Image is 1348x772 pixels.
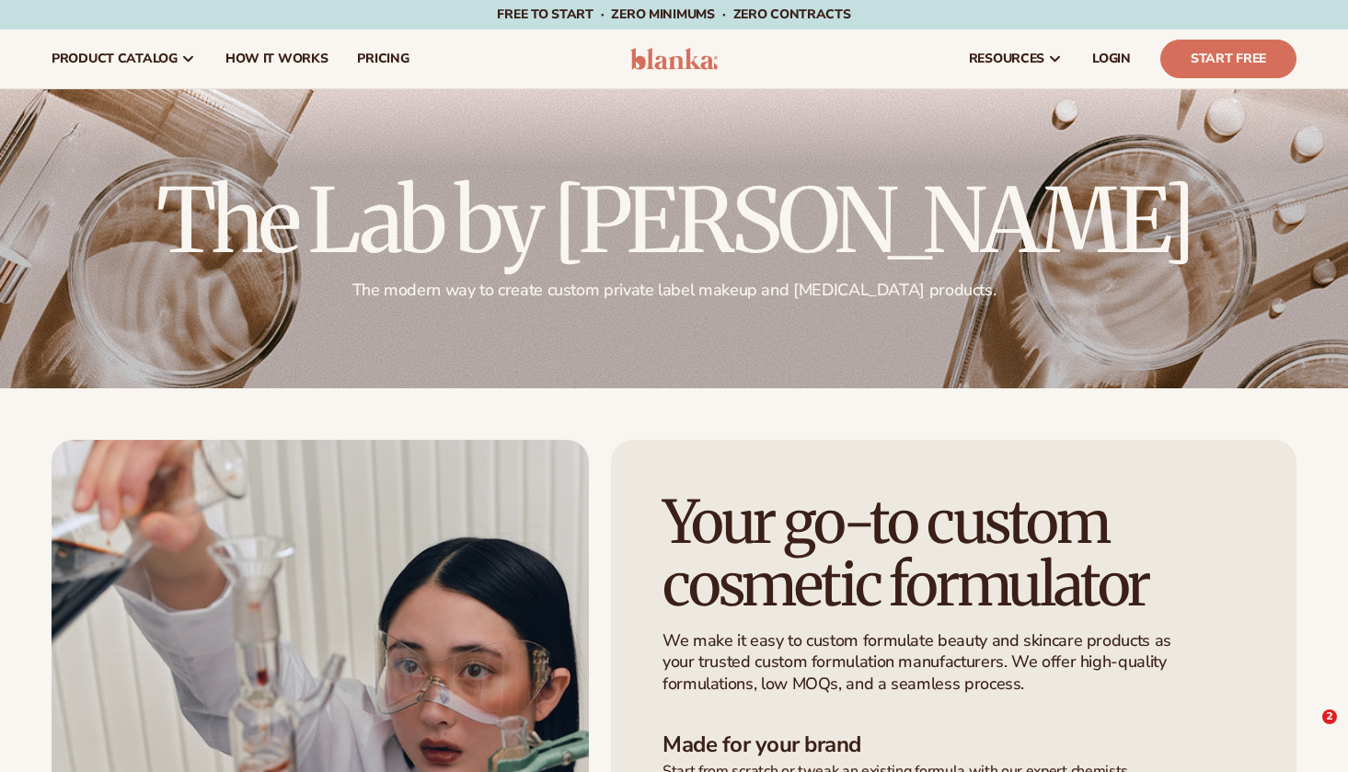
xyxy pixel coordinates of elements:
[497,6,850,23] span: Free to start · ZERO minimums · ZERO contracts
[357,52,409,66] span: pricing
[1285,709,1329,754] iframe: Intercom live chat
[1160,40,1296,78] a: Start Free
[662,630,1182,695] p: We make it easy to custom formulate beauty and skincare products as your trusted custom formulati...
[211,29,343,88] a: How It Works
[662,732,1245,758] h3: Made for your brand
[52,52,178,66] span: product catalog
[662,491,1222,615] h1: Your go-to custom cosmetic formulator
[225,52,328,66] span: How It Works
[969,52,1044,66] span: resources
[1322,709,1337,724] span: 2
[156,177,1192,265] h2: The Lab by [PERSON_NAME]
[156,280,1192,301] p: The modern way to create custom private label makeup and [MEDICAL_DATA] products.
[1077,29,1146,88] a: LOGIN
[342,29,423,88] a: pricing
[954,29,1077,88] a: resources
[630,48,718,70] img: logo
[37,29,211,88] a: product catalog
[1092,52,1131,66] span: LOGIN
